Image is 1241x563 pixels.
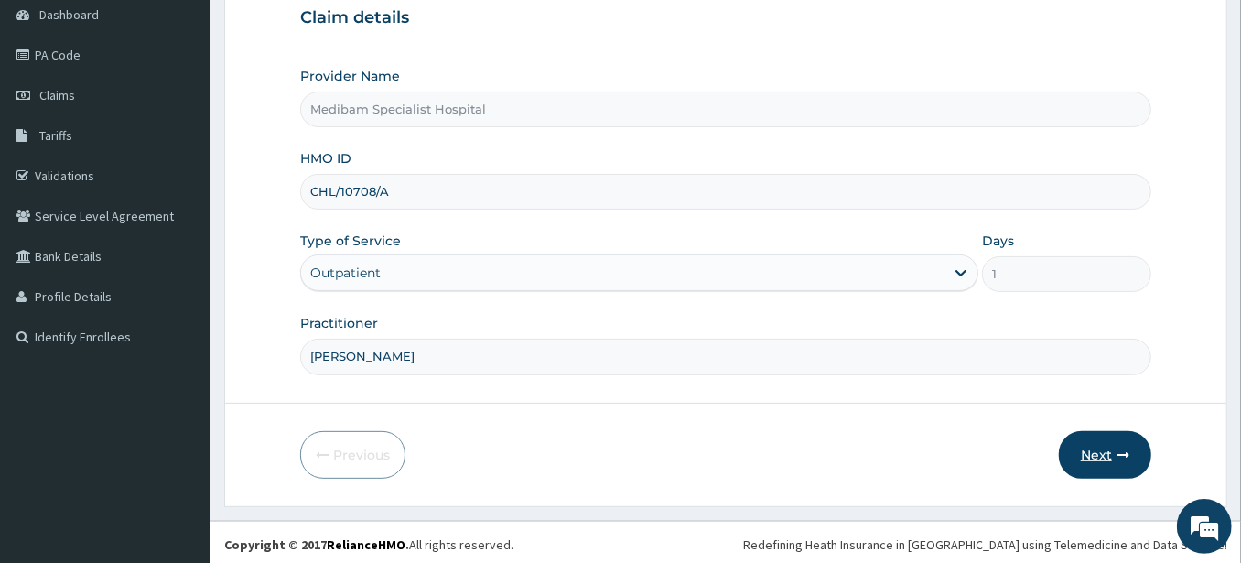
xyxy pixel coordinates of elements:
label: Days [982,232,1014,250]
div: Chat with us now [95,103,308,126]
span: Dashboard [39,6,99,23]
label: Type of Service [300,232,401,250]
a: RelianceHMO [327,536,405,553]
span: Claims [39,87,75,103]
div: Outpatient [310,264,381,282]
button: Next [1059,431,1151,479]
label: Provider Name [300,67,400,85]
button: Previous [300,431,405,479]
div: Redefining Heath Insurance in [GEOGRAPHIC_DATA] using Telemedicine and Data Science! [743,536,1227,554]
div: Minimize live chat window [300,9,344,53]
input: Enter HMO ID [300,174,1151,210]
textarea: Type your message and hit 'Enter' [9,372,349,436]
label: Practitioner [300,314,378,332]
img: d_794563401_company_1708531726252_794563401 [34,92,74,137]
strong: Copyright © 2017 . [224,536,409,553]
input: Enter Name [300,339,1151,374]
h3: Claim details [300,8,1151,28]
span: We're online! [106,167,253,352]
span: Tariffs [39,127,72,144]
label: HMO ID [300,149,351,168]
